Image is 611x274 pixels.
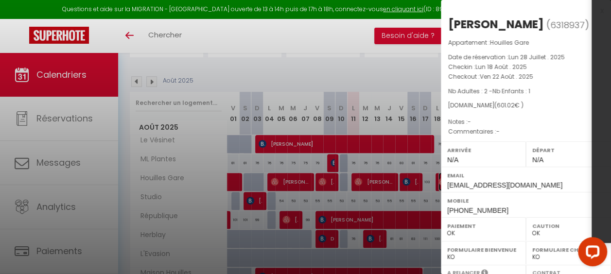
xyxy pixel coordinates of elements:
[441,5,604,17] div: x
[570,233,611,274] iframe: LiveChat chat widget
[447,181,562,189] span: [EMAIL_ADDRESS][DOMAIN_NAME]
[468,118,471,126] span: -
[27,16,48,23] div: v 4.0.24
[447,221,520,231] label: Paiement
[532,245,605,255] label: Formulaire Checkin
[16,25,23,33] img: website_grey.svg
[475,63,527,71] span: Lun 18 Août . 2025
[448,101,604,110] div: [DOMAIN_NAME]
[496,127,500,136] span: -
[447,171,605,180] label: Email
[546,18,589,32] span: ( )
[532,156,543,164] span: N/A
[508,53,565,61] span: Lun 28 Juillet . 2025
[110,56,118,64] img: tab_keywords_by_traffic_grey.svg
[39,56,47,64] img: tab_domain_overview_orange.svg
[448,38,604,48] p: Appartement :
[494,101,524,109] span: ( € )
[121,57,149,64] div: Mots-clés
[50,57,75,64] div: Domaine
[448,52,604,62] p: Date de réservation :
[447,145,520,155] label: Arrivée
[492,87,530,95] span: Nb Enfants : 1
[448,62,604,72] p: Checkin :
[447,156,458,164] span: N/A
[448,17,544,32] div: [PERSON_NAME]
[490,38,529,47] span: Houilles Gare
[448,117,604,127] p: Notes :
[550,19,585,31] span: 6318937
[25,25,110,33] div: Domaine: [DOMAIN_NAME]
[497,101,515,109] span: 601.02
[480,72,533,81] span: Ven 22 Août . 2025
[447,245,520,255] label: Formulaire Bienvenue
[447,206,508,214] span: [PHONE_NUMBER]
[448,127,604,137] p: Commentaires :
[448,87,530,95] span: Nb Adultes : 2 -
[447,196,605,205] label: Mobile
[532,221,605,231] label: Caution
[532,145,605,155] label: Départ
[448,72,604,82] p: Checkout :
